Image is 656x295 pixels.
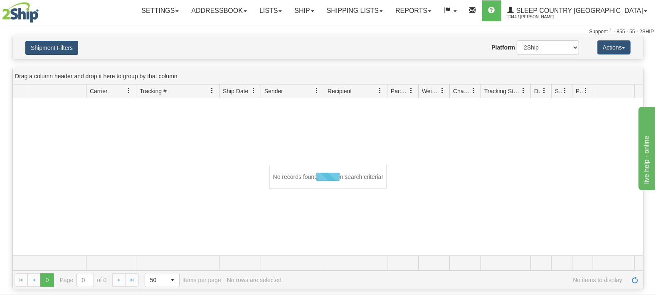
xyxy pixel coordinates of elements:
img: logo2044.jpg [2,2,39,23]
span: Packages [391,87,408,95]
a: Tracking Status filter column settings [516,84,530,98]
span: Page 0 [40,273,54,287]
div: grid grouping header [13,68,643,84]
span: Charge [453,87,471,95]
span: items per page [145,273,221,287]
a: Lists [253,0,288,21]
a: Weight filter column settings [435,84,449,98]
a: Delivery Status filter column settings [537,84,551,98]
button: Shipment Filters [25,41,78,55]
a: Sender filter column settings [310,84,324,98]
a: Addressbook [185,0,253,21]
span: select [166,273,179,287]
div: No rows are selected [227,277,282,283]
a: Shipment Issues filter column settings [558,84,572,98]
a: Ship [288,0,320,21]
button: Actions [597,40,631,55]
span: Shipment Issues [555,87,562,95]
a: Ship Date filter column settings [247,84,261,98]
a: Tracking # filter column settings [205,84,219,98]
span: Page of 0 [60,273,107,287]
span: Ship Date [223,87,248,95]
span: Delivery Status [534,87,541,95]
a: Charge filter column settings [466,84,481,98]
span: Tracking # [140,87,167,95]
span: Tracking Status [484,87,520,95]
span: 2044 / [PERSON_NAME] [508,13,570,21]
span: Sender [264,87,283,95]
div: live help - online [6,5,77,15]
span: Recipient [328,87,352,95]
a: Reports [389,0,438,21]
span: 50 [150,276,161,284]
iframe: chat widget [637,105,655,190]
a: Recipient filter column settings [373,84,387,98]
a: Pickup Status filter column settings [579,84,593,98]
span: Page sizes drop down [145,273,180,287]
a: Carrier filter column settings [122,84,136,98]
span: Pickup Status [576,87,583,95]
a: Sleep Country [GEOGRAPHIC_DATA] 2044 / [PERSON_NAME] [501,0,654,21]
label: Platform [491,43,515,52]
a: Shipping lists [321,0,389,21]
a: Settings [135,0,185,21]
span: Weight [422,87,439,95]
div: Support: 1 - 855 - 55 - 2SHIP [2,28,654,35]
span: Carrier [90,87,108,95]
span: Sleep Country [GEOGRAPHIC_DATA] [514,7,643,14]
a: Refresh [628,273,641,287]
a: Packages filter column settings [404,84,418,98]
span: No items to display [287,277,622,283]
